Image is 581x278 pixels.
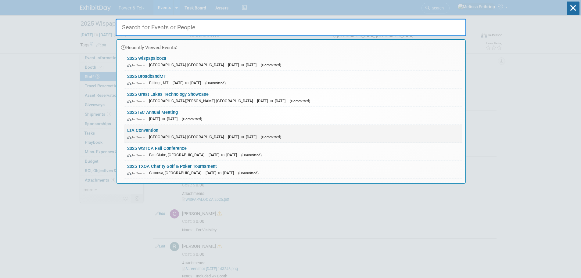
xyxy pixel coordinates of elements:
[124,107,462,125] a: 2025 IEC Annual Meeting In-Person [DATE] to [DATE] (Committed)
[206,171,237,175] span: [DATE] to [DATE]
[238,171,259,175] span: (Committed)
[182,117,202,121] span: (Committed)
[228,63,260,67] span: [DATE] to [DATE]
[149,99,256,103] span: [GEOGRAPHIC_DATA][PERSON_NAME], [GEOGRAPHIC_DATA]
[127,153,148,157] span: In-Person
[149,81,171,85] span: Billings, MT
[124,53,462,70] a: 2025 Wispapalooza In-Person [GEOGRAPHIC_DATA], [GEOGRAPHIC_DATA] [DATE] to [DATE] (Committed)
[261,63,281,67] span: (Committed)
[127,81,148,85] span: In-Person
[124,89,462,107] a: 2025 Great Lakes Technology Showcase In-Person [GEOGRAPHIC_DATA][PERSON_NAME], [GEOGRAPHIC_DATA] ...
[149,63,227,67] span: [GEOGRAPHIC_DATA], [GEOGRAPHIC_DATA]
[205,81,226,85] span: (Committed)
[127,63,148,67] span: In-Person
[290,99,310,103] span: (Committed)
[127,171,148,175] span: In-Person
[149,135,227,139] span: [GEOGRAPHIC_DATA], [GEOGRAPHIC_DATA]
[124,71,462,88] a: 2026 BroadbandMT In-Person Billings, MT [DATE] to [DATE] (Committed)
[124,161,462,179] a: 2025 TXOA Charity Golf & Poker Tournament In-Person Catoosa, [GEOGRAPHIC_DATA] [DATE] to [DATE] (...
[228,135,260,139] span: [DATE] to [DATE]
[149,117,181,121] span: [DATE] to [DATE]
[173,81,204,85] span: [DATE] to [DATE]
[209,153,240,157] span: [DATE] to [DATE]
[116,19,466,36] input: Search for Events or People...
[124,143,462,161] a: 2025 WSTCA Fall Conference In-Person Eau Claire, [GEOGRAPHIC_DATA] [DATE] to [DATE] (Committed)
[127,135,148,139] span: In-Person
[149,171,204,175] span: Catoosa, [GEOGRAPHIC_DATA]
[149,153,207,157] span: Eau Claire, [GEOGRAPHIC_DATA]
[124,125,462,143] a: LTA Convention In-Person [GEOGRAPHIC_DATA], [GEOGRAPHIC_DATA] [DATE] to [DATE] (Committed)
[120,40,462,53] div: Recently Viewed Events:
[127,99,148,103] span: In-Person
[261,135,281,139] span: (Committed)
[127,117,148,121] span: In-Person
[241,153,262,157] span: (Committed)
[257,99,289,103] span: [DATE] to [DATE]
